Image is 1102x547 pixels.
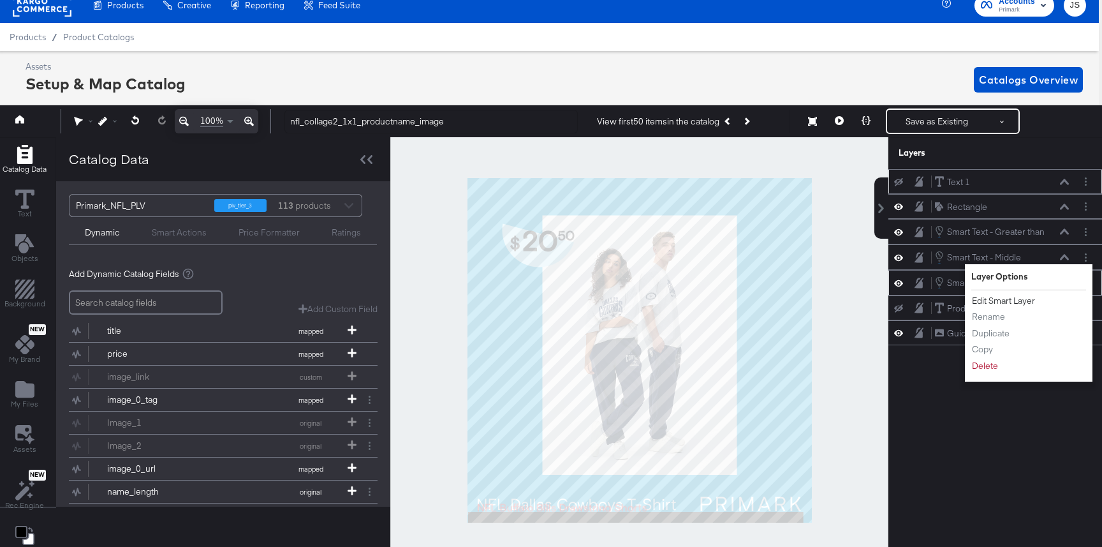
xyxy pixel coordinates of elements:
button: Previous Product [719,110,737,133]
button: image_0_tagmapped [69,389,362,411]
span: / [46,32,63,42]
div: Smart Actions [152,227,207,239]
div: Image_2original [69,435,378,457]
div: Layer Options [971,271,1086,283]
div: pricemapped [69,343,378,365]
div: Smart Text - Less Than [947,277,1034,289]
button: Smart Text - Middle [934,250,1022,264]
div: Product nameLayer Options [888,296,1102,320]
button: Edit Smart Layer [971,294,1036,308]
button: Layer Options [1079,251,1092,264]
div: Text 1Layer Options [888,169,1102,194]
button: name_lengthoriginal [69,481,362,503]
div: Ratings [332,227,361,239]
button: Save as Existing [887,110,987,133]
span: Text [18,209,32,219]
span: Primark [999,5,1035,15]
button: titlemapped [69,320,362,342]
div: image_0_tag [107,394,200,406]
button: Text [8,187,42,223]
div: View first 50 items in the catalog [597,116,719,128]
div: plv_tier_3 [214,199,267,212]
div: image_linkcustom [69,366,378,388]
button: Text 1 [934,176,971,189]
button: Add Custom Field [298,303,378,315]
button: Duplicate [971,327,1010,340]
button: Smart Text - Less Than [934,276,1035,290]
div: Text 1 [947,176,970,188]
span: mapped [275,327,346,336]
span: Products [10,32,46,42]
span: Rec Engine [5,500,44,511]
span: My Brand [9,354,40,364]
button: Layer Options [1079,200,1092,213]
div: image_0_urlmapped [69,458,378,480]
span: mapped [275,465,346,474]
div: Setup & Map Catalog [26,73,186,94]
button: Copy [971,343,994,357]
span: New [29,326,46,334]
div: RectangleLayer Options [888,194,1102,219]
div: price [107,348,200,360]
span: Objects [11,253,38,264]
strong: 113 [276,195,295,216]
span: mapped [275,396,346,405]
button: Rectangle [934,200,988,214]
div: Dynamic [85,227,120,239]
div: Assets [26,61,186,73]
div: Smart Text - Middle [947,251,1021,264]
button: Product name [934,302,1003,315]
button: image_0_urlmapped [69,458,362,480]
div: name_lengthoriginal [69,481,378,503]
div: Layers [899,147,1029,159]
div: title [107,325,200,337]
div: Product name [947,303,1003,315]
div: Catalog Data [69,150,149,169]
div: Image_1original [69,412,378,434]
button: Add Text [4,232,46,268]
span: original [275,488,346,497]
input: Search catalog fields [69,290,223,315]
button: NewMy Brand [1,321,48,368]
div: image_0_tagmapped [69,389,378,411]
span: Assets [13,444,36,454]
a: Product Catalogs [63,32,134,42]
button: Rename [971,310,1006,324]
div: Smart Text - MiddleLayer Options [888,244,1102,270]
div: Smart Text - Less ThanLayer Options [888,270,1102,296]
button: Layer Options [1079,225,1092,239]
button: Next Product [737,110,755,133]
div: Primark_NFL_PLV [76,195,205,216]
button: Assets [6,421,44,458]
div: Guide [947,327,971,340]
span: Catalogs Overview [979,71,1078,89]
div: Smart Text - Greater thanLayer Options [888,219,1102,244]
div: Rectangle [947,201,987,213]
button: Layer Options [1079,175,1092,188]
button: Catalogs Overview [974,67,1083,93]
span: Add Dynamic Catalog Fields [69,268,179,280]
button: Smart Text - Greater than [934,225,1045,239]
span: 100% [200,115,223,127]
span: mapped [275,350,346,359]
span: Background [4,299,45,309]
button: pricemapped [69,343,362,365]
div: image_0_url [107,463,200,475]
div: Price Formatter [239,227,300,239]
div: titlemapped [69,320,378,342]
span: My Files [11,399,38,409]
span: Catalog Data [3,164,47,174]
div: name_length [107,486,200,498]
div: products [276,195,314,216]
button: Guide [934,327,972,340]
div: Smart Text - Greater than [947,226,1045,238]
div: GuideLayer Options [888,320,1102,345]
button: Add Files [3,377,46,413]
span: New [29,471,46,479]
button: Delete [971,359,999,373]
